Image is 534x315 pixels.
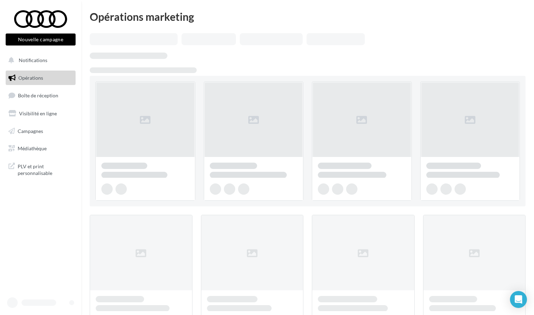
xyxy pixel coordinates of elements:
a: Boîte de réception [4,88,77,103]
span: Boîte de réception [18,92,58,98]
span: Campagnes [18,128,43,134]
a: PLV et print personnalisable [4,159,77,180]
span: Médiathèque [18,145,47,151]
button: Nouvelle campagne [6,34,76,46]
span: PLV et print personnalisable [18,162,73,177]
div: Opérations marketing [90,11,526,22]
span: Opérations [18,75,43,81]
button: Notifications [4,53,74,68]
span: Notifications [19,57,47,63]
span: Visibilité en ligne [19,110,57,116]
a: Opérations [4,71,77,85]
a: Campagnes [4,124,77,139]
div: Open Intercom Messenger [510,291,527,308]
a: Visibilité en ligne [4,106,77,121]
a: Médiathèque [4,141,77,156]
